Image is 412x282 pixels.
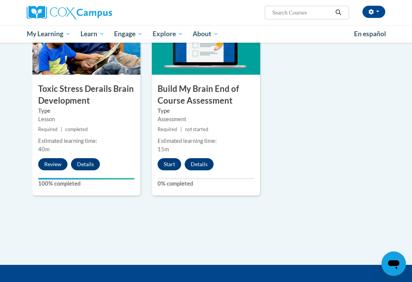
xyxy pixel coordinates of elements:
[193,29,219,38] span: About
[333,8,344,17] button: Search
[38,179,135,188] label: 100% completed
[38,178,135,179] div: Your progress
[61,127,62,132] span: |
[381,252,406,276] iframe: Button to launch messaging window, conversation in progress
[38,158,68,170] button: Review
[148,25,188,43] a: Explore
[158,107,254,115] label: Type
[158,137,254,145] div: Estimated learning time:
[76,25,109,43] a: Learn
[153,29,183,38] span: Explore
[38,146,50,152] span: 40m
[185,127,208,132] span: not started
[27,6,138,19] a: Cox Campus
[158,179,254,188] label: 0% completed
[21,25,391,43] div: Main menu
[22,25,76,43] a: My Learning
[65,127,88,132] span: completed
[27,6,112,19] img: Cox Campus
[152,83,260,107] h3: Build My Brain End of Course Assessment
[38,137,135,145] div: Estimated learning time:
[32,83,140,107] h3: Toxic Stress Derails Brain Development
[80,29,105,38] span: Learn
[27,29,71,38] span: My Learning
[71,158,100,170] button: Details
[349,26,391,42] a: En español
[38,127,58,132] span: Required
[362,6,385,18] button: Account Settings
[354,30,386,38] span: En español
[158,127,177,132] span: Required
[180,127,182,132] span: |
[38,107,135,115] label: Type
[38,115,135,123] div: Lesson
[188,25,224,43] a: About
[114,29,143,38] span: Engage
[158,146,169,152] span: 15m
[109,25,148,43] a: Engage
[272,8,333,17] input: Search Courses
[185,158,214,170] button: Details
[158,158,181,170] button: Start
[158,115,254,123] div: Assessment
